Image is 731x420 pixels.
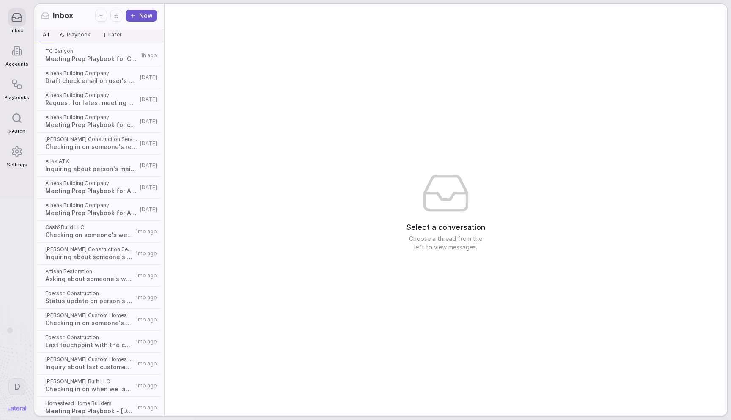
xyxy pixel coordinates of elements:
[404,235,488,251] span: Choose a thread from the left to view messages.
[36,331,162,353] a: Eberson ConstructionLast touchpoint with the customer1mo ago
[36,177,162,199] a: Athens Building CompanyMeeting Prep Playbook for Athens Building Company[DATE]
[45,114,137,121] span: Athens Building Company
[136,382,157,389] span: 1mo ago
[36,133,162,155] a: [PERSON_NAME] Construction Services, Inc.Checking in on someone's recent activities[DATE]
[45,231,133,239] span: Checking on someone's wellbeing and main issue
[5,38,29,71] a: Accounts
[108,31,122,38] span: Later
[5,95,29,100] span: Playbooks
[136,404,157,411] span: 1mo ago
[45,224,133,231] span: Cash2Build LLC
[36,155,162,177] a: Atlas ATXInquiring about person's main issue[DATE]
[126,10,157,22] button: New thread
[45,385,133,393] span: Checking in on when we last met
[45,55,138,63] span: Meeting Prep Playbook for Customer Meeting
[45,363,133,371] span: Inquiry about last customer touchpoint
[136,228,157,235] span: 1mo ago
[7,162,27,168] span: Settings
[43,31,49,38] span: All
[45,165,137,173] span: Inquiring about person's main issue
[36,243,162,265] a: [PERSON_NAME] Construction Services, Inc.Inquiring about someone's well-being and status1mo ago
[53,10,73,21] span: Inbox
[45,92,137,99] span: Athens Building Company
[36,375,162,397] a: [PERSON_NAME] Built LLCChecking in on when we last met1mo ago
[140,96,157,103] span: [DATE]
[140,140,157,147] span: [DATE]
[45,407,133,415] span: Meeting Prep Playbook - [DATE] 10:16
[36,265,162,287] a: Artisan RestorationAsking about someone's well-being1mo ago
[110,10,122,22] button: Display settings
[36,44,162,66] a: TC CanyonMeeting Prep Playbook for Customer Meeting1h ago
[45,158,137,165] span: Atlas ATX
[140,206,157,213] span: [DATE]
[45,356,133,363] span: [PERSON_NAME] Custom Homes LLC
[36,287,162,309] a: Eberson ConstructionStatus update on person's activities1mo ago
[11,28,23,33] span: Inbox
[45,202,137,209] span: Athens Building Company
[45,136,137,143] span: [PERSON_NAME] Construction Services, Inc.
[45,246,133,253] span: [PERSON_NAME] Construction Services, Inc.
[45,341,133,349] span: Last touchpoint with the customer
[136,294,157,301] span: 1mo ago
[45,209,137,217] span: Meeting Prep Playbook for Athens Building Company
[67,31,91,38] span: Playbook
[141,52,157,59] span: 1h ago
[45,275,133,283] span: Asking about someone's well-being
[5,71,29,105] a: Playbooks
[45,297,133,305] span: Status update on person's activities
[45,70,137,77] span: Athens Building Company
[45,319,133,327] span: Checking in on someone's status
[8,406,26,411] img: Lateral
[8,129,25,134] span: Search
[136,272,157,279] span: 1mo ago
[140,118,157,125] span: [DATE]
[140,184,157,191] span: [DATE]
[95,10,107,22] button: Filters
[5,138,29,172] a: Settings
[36,309,162,331] a: [PERSON_NAME] Custom HomesChecking in on someone's status1mo ago
[45,143,137,151] span: Checking in on someone's recent activities
[36,199,162,221] a: Athens Building CompanyMeeting Prep Playbook for Athens Building Company[DATE]
[45,334,133,341] span: Eberson Construction
[45,290,133,297] span: Eberson Construction
[136,338,157,345] span: 1mo ago
[36,353,162,375] a: [PERSON_NAME] Custom Homes LLCInquiry about last customer touchpoint1mo ago
[36,221,162,243] a: Cash2Build LLCChecking on someone's wellbeing and main issue1mo ago
[36,88,162,111] a: Athens Building CompanyRequest for latest meeting prep[DATE]
[45,121,137,129] span: Meeting Prep Playbook for customer Athens Building Company
[45,48,138,55] span: TC Canyon
[136,316,157,323] span: 1mo ago
[45,378,133,385] span: [PERSON_NAME] Built LLC
[407,222,485,233] span: Select a conversation
[45,99,137,107] span: Request for latest meeting prep
[45,187,137,195] span: Meeting Prep Playbook for Athens Building Company
[45,77,137,85] span: Draft check email on user's behalf
[140,74,157,81] span: [DATE]
[36,111,162,133] a: Athens Building CompanyMeeting Prep Playbook for customer Athens Building Company[DATE]
[36,397,162,419] a: Homestead Home BuildersMeeting Prep Playbook - [DATE] 10:161mo ago
[14,381,20,392] span: D
[5,61,28,67] span: Accounts
[45,180,137,187] span: Athens Building Company
[45,253,133,261] span: Inquiring about someone's well-being and status
[5,4,29,38] a: Inbox
[140,162,157,169] span: [DATE]
[45,400,133,407] span: Homestead Home Builders
[136,360,157,367] span: 1mo ago
[36,66,162,88] a: Athens Building CompanyDraft check email on user's behalf[DATE]
[45,268,133,275] span: Artisan Restoration
[136,250,157,257] span: 1mo ago
[45,312,133,319] span: [PERSON_NAME] Custom Homes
